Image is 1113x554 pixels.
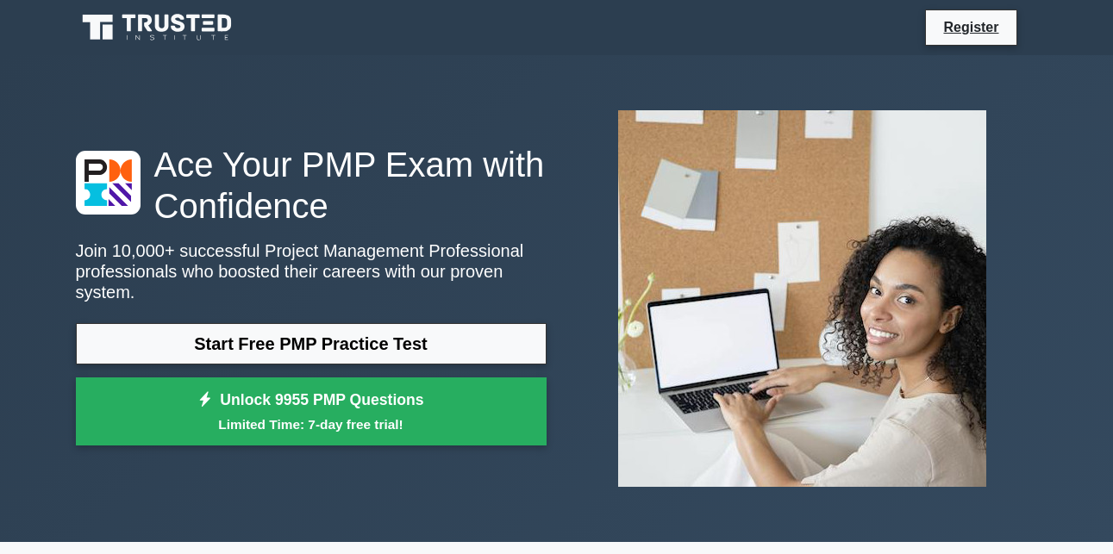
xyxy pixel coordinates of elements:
p: Join 10,000+ successful Project Management Professional professionals who boosted their careers w... [76,240,547,302]
small: Limited Time: 7-day free trial! [97,414,525,434]
a: Start Free PMP Practice Test [76,323,547,364]
h1: Ace Your PMP Exam with Confidence [76,144,547,227]
a: Register [933,16,1009,38]
a: Unlock 9955 PMP QuestionsLimited Time: 7-day free trial! [76,377,547,446]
